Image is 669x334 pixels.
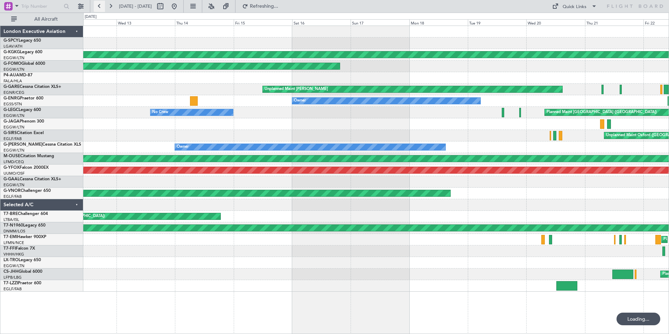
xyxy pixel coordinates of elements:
div: Loading... [617,313,660,325]
span: G-JAGA [3,119,20,124]
a: EGLF/FAB [3,286,22,292]
div: Wed 20 [526,19,585,26]
div: Owner [177,142,189,152]
span: G-VNOR [3,189,21,193]
span: T7-FFI [3,246,16,251]
a: G-SIRSCitation Excel [3,131,44,135]
a: T7-LZZIPraetor 600 [3,281,41,285]
a: G-KGKGLegacy 600 [3,50,42,54]
a: G-SPCYLegacy 650 [3,39,41,43]
button: Refreshing... [239,1,281,12]
div: Wed 13 [117,19,175,26]
span: G-KGKG [3,50,20,54]
a: EGGW/LTN [3,125,24,130]
span: All Aircraft [18,17,74,22]
a: LGAV/ATH [3,44,22,49]
span: G-GAAL [3,177,20,181]
span: [DATE] - [DATE] [119,3,152,9]
div: No Crew [152,107,168,118]
div: Fri 15 [234,19,292,26]
button: All Aircraft [8,14,76,25]
span: G-SIRS [3,131,17,135]
a: G-VNORChallenger 650 [3,189,51,193]
div: Mon 18 [409,19,468,26]
button: Quick Links [549,1,600,12]
a: LFPB/LBG [3,275,22,280]
a: G-[PERSON_NAME]Cessna Citation XLS [3,142,81,147]
div: Tue 12 [58,19,116,26]
a: EGGW/LTN [3,67,24,72]
a: EGSS/STN [3,102,22,107]
a: P4-AUAMD-87 [3,73,33,77]
a: DNMM/LOS [3,229,25,234]
a: G-FOMOGlobal 6000 [3,62,45,66]
a: LX-TROLegacy 650 [3,258,41,262]
a: LTBA/ISL [3,217,19,222]
a: EGNR/CEG [3,90,24,95]
a: EGGW/LTN [3,148,24,153]
span: Refreshing... [249,4,279,9]
span: T7-BRE [3,212,18,216]
a: VHHH/HKG [3,252,24,257]
div: Unplanned Maint [PERSON_NAME] [265,84,328,95]
span: LX-TRO [3,258,19,262]
div: Sun 17 [351,19,409,26]
a: T7-EMIHawker 900XP [3,235,46,239]
span: G-YFOX [3,166,20,170]
div: Thu 14 [175,19,233,26]
a: T7-FFIFalcon 7X [3,246,35,251]
div: Tue 19 [468,19,526,26]
div: [DATE] [85,14,97,20]
a: M-OUSECitation Mustang [3,154,54,158]
a: G-LEGCLegacy 600 [3,108,41,112]
a: UUMO/OSF [3,171,24,176]
a: CS-JHHGlobal 6000 [3,270,42,274]
a: T7-N1960Legacy 650 [3,223,45,228]
span: P4-AUA [3,73,19,77]
a: EGGW/LTN [3,182,24,188]
a: G-JAGAPhenom 300 [3,119,44,124]
div: Planned Maint [GEOGRAPHIC_DATA] ([GEOGRAPHIC_DATA]) [547,107,657,118]
span: T7-N1960 [3,223,23,228]
span: G-GARE [3,85,20,89]
a: EGLF/FAB [3,194,22,199]
a: EGGW/LTN [3,263,24,269]
span: T7-LZZI [3,281,18,285]
div: Quick Links [563,4,586,11]
span: CS-JHH [3,270,19,274]
div: Sat 16 [292,19,351,26]
a: T7-BREChallenger 604 [3,212,48,216]
span: G-LEGC [3,108,19,112]
a: G-GAALCessna Citation XLS+ [3,177,61,181]
span: T7-EMI [3,235,17,239]
span: G-SPCY [3,39,19,43]
a: LFMD/CEQ [3,159,24,165]
a: EGLF/FAB [3,136,22,141]
a: G-YFOXFalcon 2000EX [3,166,49,170]
span: G-ENRG [3,96,20,100]
span: G-FOMO [3,62,21,66]
a: LFMN/NCE [3,240,24,245]
div: Owner [294,96,306,106]
input: Trip Number [21,1,62,12]
span: G-[PERSON_NAME] [3,142,42,147]
a: G-GARECessna Citation XLS+ [3,85,61,89]
a: FALA/HLA [3,78,22,84]
a: EGGW/LTN [3,55,24,61]
a: EGGW/LTN [3,113,24,118]
div: Thu 21 [585,19,643,26]
a: G-ENRGPraetor 600 [3,96,43,100]
span: M-OUSE [3,154,20,158]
